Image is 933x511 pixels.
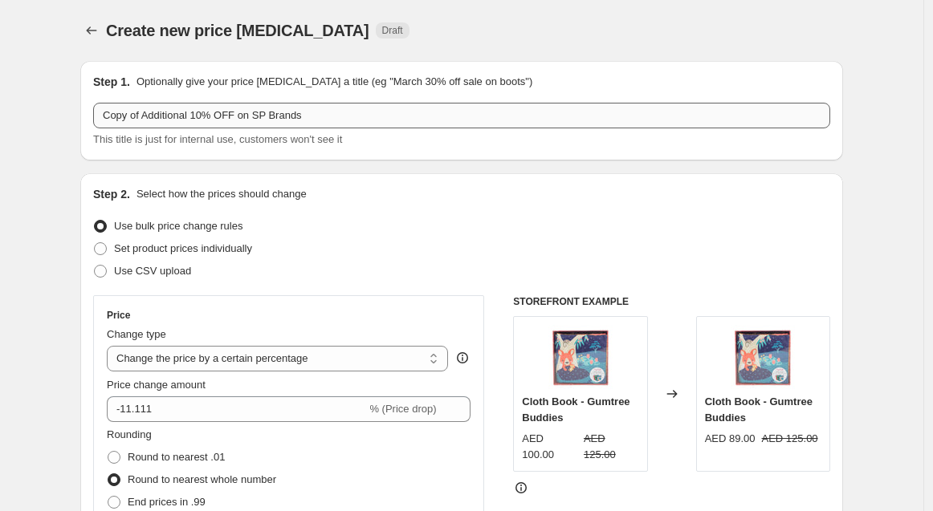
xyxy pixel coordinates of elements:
span: Round to nearest .01 [128,451,225,463]
span: End prices in .99 [128,496,206,508]
h2: Step 1. [93,74,130,90]
input: 30% off holiday sale [93,103,830,128]
h6: STOREFRONT EXAMPLE [513,295,830,308]
span: Round to nearest whole number [128,473,276,485]
button: Price change jobs [80,19,103,42]
h3: Price [107,309,130,322]
h2: Step 2. [93,186,130,202]
strike: AED 125.00 [762,431,818,447]
span: Use CSV upload [114,265,191,277]
p: Optionally give your price [MEDICAL_DATA] a title (eg "March 30% off sale on boots") [136,74,532,90]
span: Set product prices individually [114,242,252,254]
img: ClothBook-GumtreeBuddies-378-IMG_3840-180710-HR-medium_80x.jpg [548,325,613,389]
span: Create new price [MEDICAL_DATA] [106,22,369,39]
span: Cloth Book - Gumtree Buddies [522,395,629,424]
span: Price change amount [107,379,206,391]
p: Select how the prices should change [136,186,307,202]
div: AED 100.00 [522,431,577,463]
strike: AED 125.00 [584,431,639,463]
span: % (Price drop) [369,403,436,415]
span: Change type [107,328,166,340]
img: ClothBook-GumtreeBuddies-378-IMG_3840-180710-HR-medium_80x.jpg [731,325,795,389]
div: help [454,350,471,366]
input: -15 [107,396,366,422]
span: This title is just for internal use, customers won't see it [93,133,342,145]
span: Draft [382,24,403,37]
div: AED 89.00 [705,431,756,447]
span: Use bulk price change rules [114,220,242,232]
span: Cloth Book - Gumtree Buddies [705,395,813,424]
span: Rounding [107,428,152,440]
